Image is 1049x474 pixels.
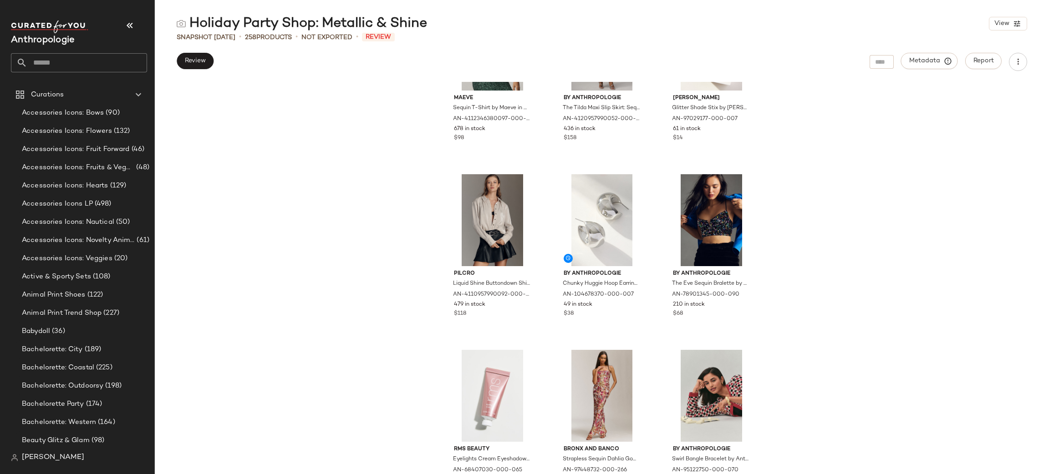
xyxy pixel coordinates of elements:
span: Bachelorette: City [22,344,83,355]
span: AN-78901345-000-090 [672,291,739,299]
span: (225) [94,363,112,373]
span: Metadata [909,57,950,65]
span: (108) [91,272,111,282]
span: • [356,32,358,43]
button: Review [177,53,214,69]
span: Curations [31,90,64,100]
span: (174) [84,399,102,409]
span: The Eve Sequin Bralette by Anthropologie, Women's, Size: Large, Polyester/Nylon/Elastane [672,280,749,288]
span: AN-4120957990052-000-031 [563,115,640,123]
span: • [295,32,298,43]
span: 436 in stock [564,125,596,133]
span: (132) [112,126,130,136]
span: Review [362,33,395,41]
span: Accessories Icons: Hearts [22,181,108,191]
span: Beauty Glitz & Glam [22,435,90,446]
span: Accessories Icons LP [22,199,93,209]
span: Liquid Shine Buttondown Shirt by Pilcro in Ivory, Women's, Size: Medium, Polyester/Rayon at Anthr... [453,280,530,288]
span: Bachelorette Party [22,399,84,409]
span: Swirl Bangle Bracelet by Anthropologie in Gold, Women's, Gold/Zinc [672,455,749,464]
span: Review [184,57,206,65]
span: (36) [50,326,65,337]
span: By Anthropologie [564,94,641,102]
span: Bachelorette: Outdoorsy [22,381,103,391]
button: Metadata [901,53,958,69]
button: Report [965,53,1002,69]
span: Bronx and Banco [564,445,641,454]
span: (189) [83,344,102,355]
span: Accessories Icons: Flowers [22,126,112,136]
img: 95122750_070_b14 [666,350,757,442]
img: cfy_white_logo.C9jOOHJF.svg [11,20,88,33]
span: Animal Print Trend Shop [22,308,102,318]
span: $68 [673,310,683,318]
span: (498) [93,199,112,209]
img: 104678370_007_b [556,174,648,266]
span: 49 in stock [564,301,592,309]
span: 678 in stock [454,125,485,133]
span: Accessories Icons: Fruits & Veggies [22,162,134,173]
span: AN-97029177-000-007 [672,115,738,123]
span: Maeve [454,94,531,102]
span: The Tilda Maxi Slip Skirt: Sequin Edition by Anthropologie in Green, Women's, Size: XS, Polyester... [563,104,640,112]
img: 4110957990092_017_b [447,174,538,266]
div: Products [245,33,292,42]
span: By Anthropologie [564,270,641,278]
img: 78901345_090_b [666,174,757,266]
span: Pilcro [454,270,531,278]
span: Strapless Sequin Dahlia Gown by Bronx and Banco, Women's, Size: Small, Polyester/Elastane/Mesh at... [563,455,640,464]
span: (164) [96,417,115,428]
span: By Anthropologie [673,445,750,454]
span: (46) [130,144,145,155]
span: $158 [564,134,576,142]
span: • [239,32,241,43]
button: View [989,17,1027,30]
img: svg%3e [11,454,18,461]
img: svg%3e [177,19,186,28]
span: Bachelorette: Western [22,417,96,428]
span: By Anthropologie [673,270,750,278]
span: View [994,20,1009,27]
span: Active & Sporty Sets [22,272,91,282]
span: $98 [454,134,464,142]
span: (129) [108,181,127,191]
span: Accessories Icons: Veggies [22,253,112,264]
span: 258 [245,34,256,41]
span: [PERSON_NAME] [22,452,84,463]
span: Babydoll [22,326,50,337]
span: (122) [86,290,103,300]
span: Eyelights Cream Eyeshadow by RMS Beauty in Pink at Anthropologie [453,455,530,464]
span: (61) [135,235,149,246]
span: Accessories Icons: Fruit Forward [22,144,130,155]
span: AN-4112346380097-000-031 [453,115,530,123]
img: 68407030_065_b [447,350,538,442]
span: Not Exported [301,33,352,42]
span: $118 [454,310,466,318]
span: (98) [90,435,105,446]
span: AN-104678370-000-007 [563,291,634,299]
span: Report [973,57,994,65]
span: 61 in stock [673,125,701,133]
span: Glitter Shade Stix by [PERSON_NAME] in Silver, Women's, Titanium at Anthropologie [672,104,749,112]
img: 97448732_266_b [556,350,648,442]
span: (227) [102,308,119,318]
div: Holiday Party Shop: Metallic & Shine [177,15,427,33]
span: (198) [103,381,122,391]
span: (20) [112,253,128,264]
span: AN-4110957990092-000-017 [453,291,530,299]
span: RMS Beauty [454,445,531,454]
span: Animal Print Shoes [22,290,86,300]
span: $14 [673,134,683,142]
span: (50) [114,217,130,227]
span: Accessories Icons: Novelty Animal [22,235,135,246]
span: 479 in stock [454,301,485,309]
span: Bachelorette: Coastal [22,363,94,373]
span: Sequin T-Shirt by Maeve in Green, Women's, Size: Small, Polyester/Elastane at Anthropologie [453,104,530,112]
span: Snapshot [DATE] [177,33,235,42]
span: Current Company Name [11,35,75,45]
span: $38 [564,310,574,318]
span: Chunky Huggie Hoop Earrings by Anthropologie in Silver, Women's, Gold/Plated Brass [563,280,640,288]
span: Accessories Icons: Bows [22,108,104,118]
span: (90) [104,108,120,118]
span: Accessories Icons: Nautical [22,217,114,227]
